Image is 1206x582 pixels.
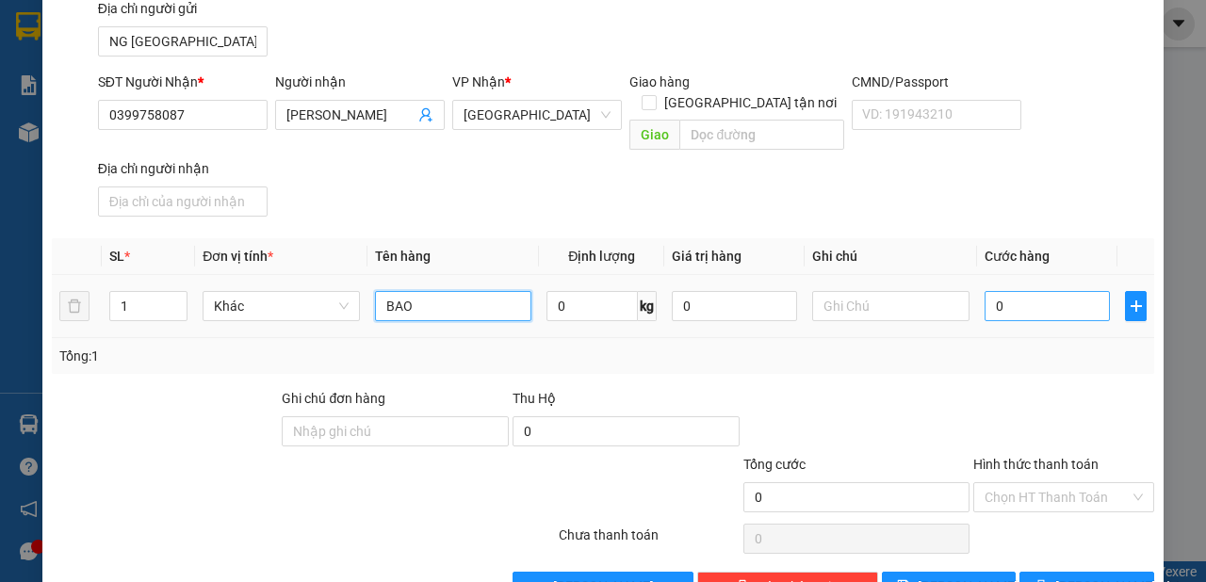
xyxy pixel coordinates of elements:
[464,101,611,129] span: Sài Gòn
[805,238,977,275] th: Ghi chú
[629,74,690,89] span: Giao hàng
[98,158,268,179] div: Địa chỉ người nhận
[214,292,349,320] span: Khác
[109,249,124,264] span: SL
[282,416,509,446] input: Ghi chú đơn hàng
[452,74,505,89] span: VP Nhận
[743,457,806,472] span: Tổng cước
[638,291,657,321] span: kg
[852,72,1021,92] div: CMND/Passport
[59,291,90,321] button: delete
[375,291,532,321] input: VD: Bàn, Ghế
[672,291,797,321] input: 0
[679,120,843,150] input: Dọc đường
[98,72,268,92] div: SĐT Người Nhận
[557,525,742,558] div: Chưa thanh toán
[657,92,844,113] span: [GEOGRAPHIC_DATA] tận nơi
[1125,291,1147,321] button: plus
[1126,299,1146,314] span: plus
[282,391,385,406] label: Ghi chú đơn hàng
[98,186,268,217] input: Địa chỉ của người nhận
[629,120,679,150] span: Giao
[985,249,1050,264] span: Cước hàng
[812,291,970,321] input: Ghi Chú
[59,346,467,366] div: Tổng: 1
[513,391,556,406] span: Thu Hộ
[275,72,445,92] div: Người nhận
[98,26,268,57] input: Địa chỉ của người gửi
[672,249,742,264] span: Giá trị hàng
[973,457,1099,472] label: Hình thức thanh toán
[203,249,273,264] span: Đơn vị tính
[568,249,635,264] span: Định lượng
[418,107,433,122] span: user-add
[375,249,431,264] span: Tên hàng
